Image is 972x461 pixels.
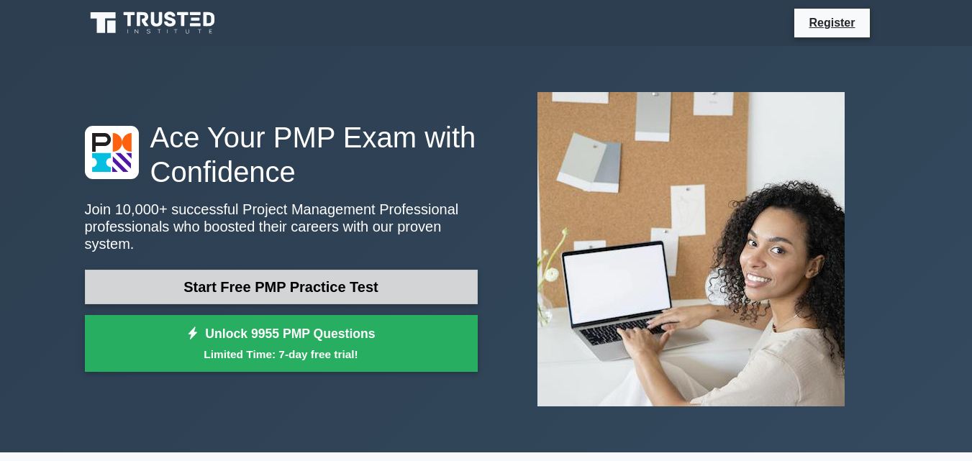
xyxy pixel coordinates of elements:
[800,14,863,32] a: Register
[85,120,478,189] h1: Ace Your PMP Exam with Confidence
[85,315,478,373] a: Unlock 9955 PMP QuestionsLimited Time: 7-day free trial!
[85,201,478,252] p: Join 10,000+ successful Project Management Professional professionals who boosted their careers w...
[103,346,460,362] small: Limited Time: 7-day free trial!
[85,270,478,304] a: Start Free PMP Practice Test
